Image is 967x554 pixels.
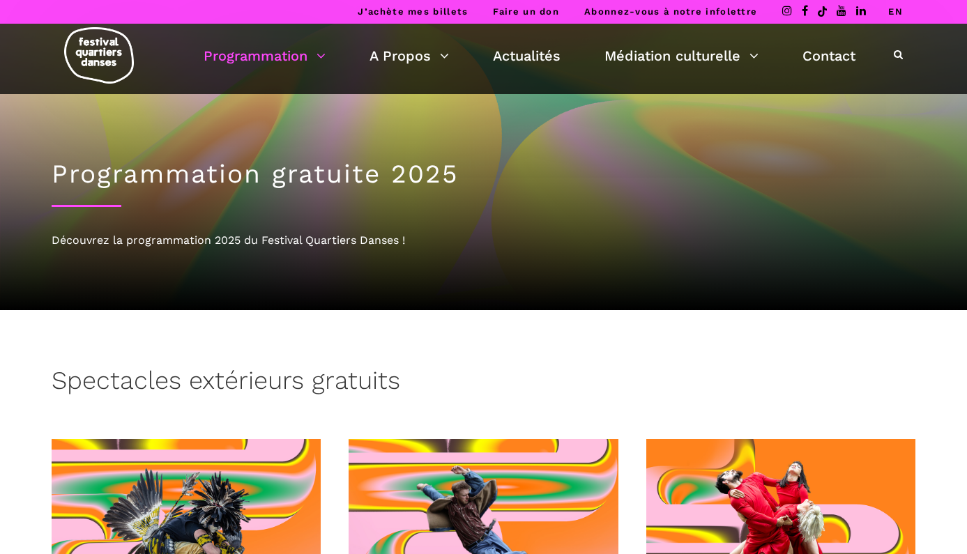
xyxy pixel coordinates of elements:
[584,6,757,17] a: Abonnez-vous à notre infolettre
[358,6,468,17] a: J’achète mes billets
[52,231,916,249] div: Découvrez la programmation 2025 du Festival Quartiers Danses !
[493,44,561,68] a: Actualités
[604,44,759,68] a: Médiation culturelle
[204,44,326,68] a: Programmation
[52,366,400,401] h3: Spectacles extérieurs gratuits
[802,44,855,68] a: Contact
[370,44,449,68] a: A Propos
[493,6,559,17] a: Faire un don
[52,159,916,190] h1: Programmation gratuite 2025
[64,27,134,84] img: logo-fqd-med
[888,6,903,17] a: EN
